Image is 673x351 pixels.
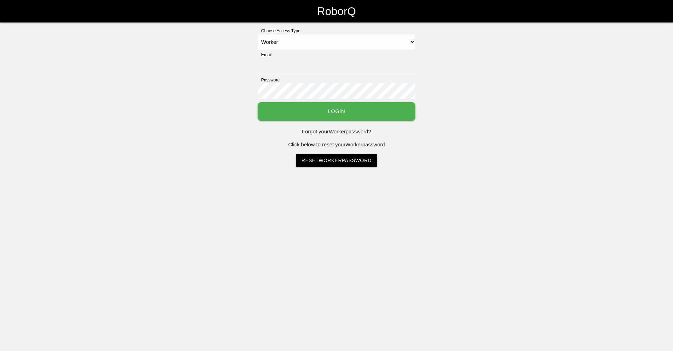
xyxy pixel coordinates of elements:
label: Password [258,77,280,83]
label: Choose Access Type [258,28,300,34]
button: Login [258,102,415,121]
p: Click below to reset your Worker password [258,141,415,149]
a: ResetWorkerPassword [296,154,377,167]
label: Email [258,52,272,58]
p: Forgot your Worker password? [258,128,415,136]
